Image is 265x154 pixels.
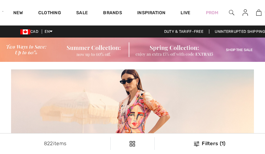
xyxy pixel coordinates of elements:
img: My Info [243,9,248,16]
a: New [13,10,23,17]
span: CAD [20,29,41,34]
a: Sale [76,10,88,17]
a: Live [181,9,190,16]
img: search the website [229,9,234,16]
span: EN [45,29,52,34]
span: 822 [44,140,53,146]
a: Sign In [237,9,253,17]
img: Filters [130,141,135,146]
div: Filters (1) [158,140,261,147]
a: Clothing [38,10,61,17]
a: 1 [253,9,265,16]
img: Frank Lyman - Canada | Shop Frank Lyman Clothing Online at 1ère Avenue [11,69,254,145]
img: My Bag [256,9,262,16]
img: Filters [194,141,199,146]
a: Prom [206,9,219,16]
span: Inspiration [137,10,165,17]
a: Brands [103,10,122,17]
img: Canadian Dollar [20,29,30,34]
